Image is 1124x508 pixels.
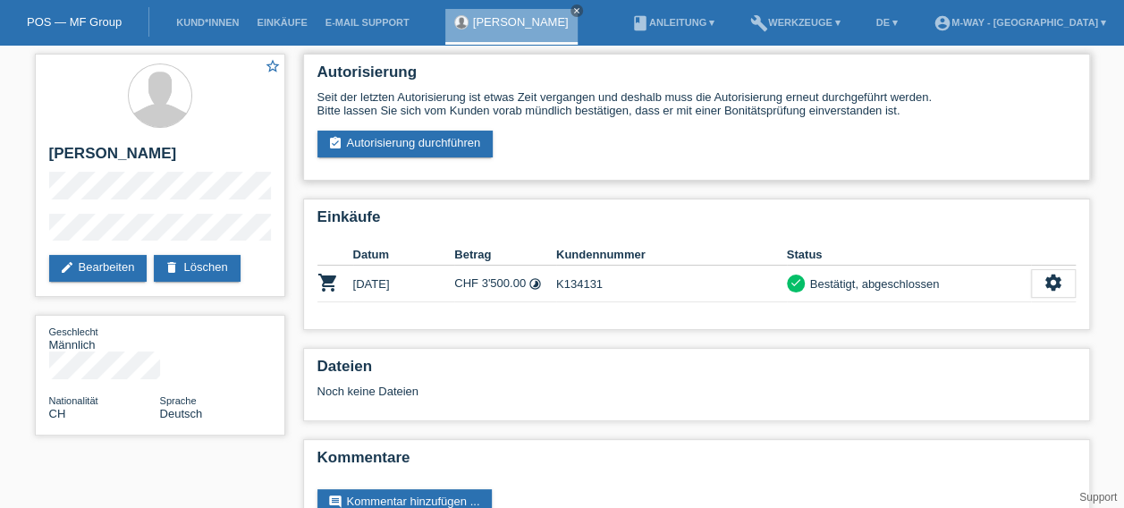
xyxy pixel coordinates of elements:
[248,17,316,28] a: Einkäufe
[49,145,271,172] h2: [PERSON_NAME]
[317,63,1076,90] h2: Autorisierung
[317,385,864,398] div: Noch keine Dateien
[353,266,455,302] td: [DATE]
[317,449,1076,476] h2: Kommentare
[1044,273,1063,292] i: settings
[353,244,455,266] th: Datum
[556,244,787,266] th: Kundennummer
[160,395,197,406] span: Sprache
[49,395,98,406] span: Nationalität
[454,244,556,266] th: Betrag
[49,326,98,337] span: Geschlecht
[741,17,849,28] a: buildWerkzeuge ▾
[790,276,802,289] i: check
[572,6,581,15] i: close
[925,17,1115,28] a: account_circlem-way - [GEOGRAPHIC_DATA] ▾
[265,58,281,77] a: star_border
[622,17,723,28] a: bookAnleitung ▾
[328,136,342,150] i: assignment_turned_in
[787,244,1031,266] th: Status
[49,255,148,282] a: editBearbeiten
[160,407,203,420] span: Deutsch
[167,17,248,28] a: Kund*innen
[934,14,951,32] i: account_circle
[27,15,122,29] a: POS — MF Group
[165,260,179,275] i: delete
[317,90,1076,117] div: Seit der letzten Autorisierung ist etwas Zeit vergangen und deshalb muss die Autorisierung erneut...
[265,58,281,74] i: star_border
[750,14,768,32] i: build
[154,255,240,282] a: deleteLöschen
[317,131,494,157] a: assignment_turned_inAutorisierung durchführen
[570,4,583,17] a: close
[631,14,649,32] i: book
[317,208,1076,235] h2: Einkäufe
[454,266,556,302] td: CHF 3'500.00
[49,325,160,351] div: Männlich
[556,266,787,302] td: K134131
[805,275,940,293] div: Bestätigt, abgeschlossen
[49,407,66,420] span: Schweiz
[473,15,569,29] a: [PERSON_NAME]
[317,272,339,293] i: POSP00015004
[317,358,1076,385] h2: Dateien
[1079,491,1117,504] a: Support
[528,277,542,291] i: 12 Raten
[317,17,418,28] a: E-Mail Support
[60,260,74,275] i: edit
[867,17,907,28] a: DE ▾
